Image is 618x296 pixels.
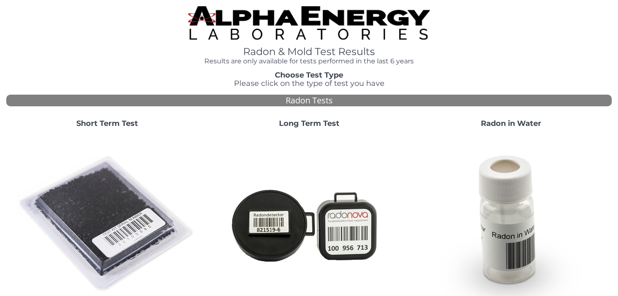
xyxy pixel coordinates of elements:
strong: Short Term Test [76,119,138,128]
h1: Radon & Mold Test Results [188,46,430,57]
h4: Results are only available for tests performed in the last 6 years [188,58,430,65]
strong: Long Term Test [279,119,339,128]
img: TightCrop.jpg [188,6,430,40]
strong: Choose Test Type [275,70,343,80]
div: Radon Tests [6,95,612,107]
strong: Radon in Water [481,119,541,128]
span: Please click on the type of test you have [234,79,384,88]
